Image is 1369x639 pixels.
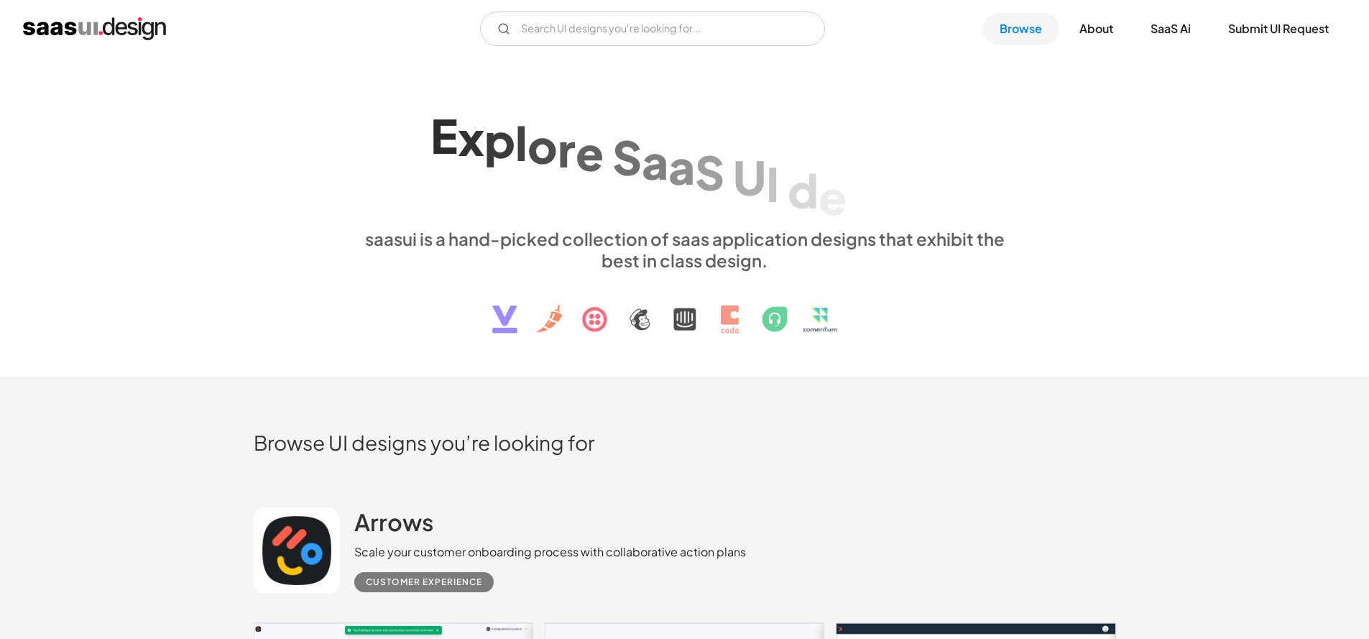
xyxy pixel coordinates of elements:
div: Customer Experience [366,574,482,591]
div: U [733,150,766,205]
h2: Browse UI designs you’re looking for [254,430,1116,455]
div: e [819,169,847,224]
div: o [527,118,558,173]
div: e [576,125,604,180]
div: Scale your customer onboarding process with collaborative action plans [354,543,746,561]
div: S [612,129,642,185]
a: home [23,17,166,40]
form: Email Form [480,12,825,46]
div: x [458,110,484,165]
h2: Arrows [354,507,433,536]
h1: Explore SaaS UI design patterns & interactions. [354,103,1015,213]
div: p [484,112,515,167]
a: SaaS Ai [1133,13,1208,45]
div: saasui is a hand-picked collection of saas application designs that exhibit the best in class des... [354,228,1015,271]
div: I [766,156,779,211]
div: S [695,144,724,200]
a: About [1062,13,1130,45]
img: text, icon, saas logo [467,271,903,346]
input: Search UI designs you're looking for... [480,12,825,46]
a: Arrows [354,507,433,543]
div: E [430,108,458,163]
a: Browse [982,13,1059,45]
div: d [788,162,819,218]
div: r [558,121,576,177]
a: Submit UI Request [1211,13,1346,45]
div: a [668,139,695,194]
div: l [515,115,527,170]
div: a [642,134,668,189]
